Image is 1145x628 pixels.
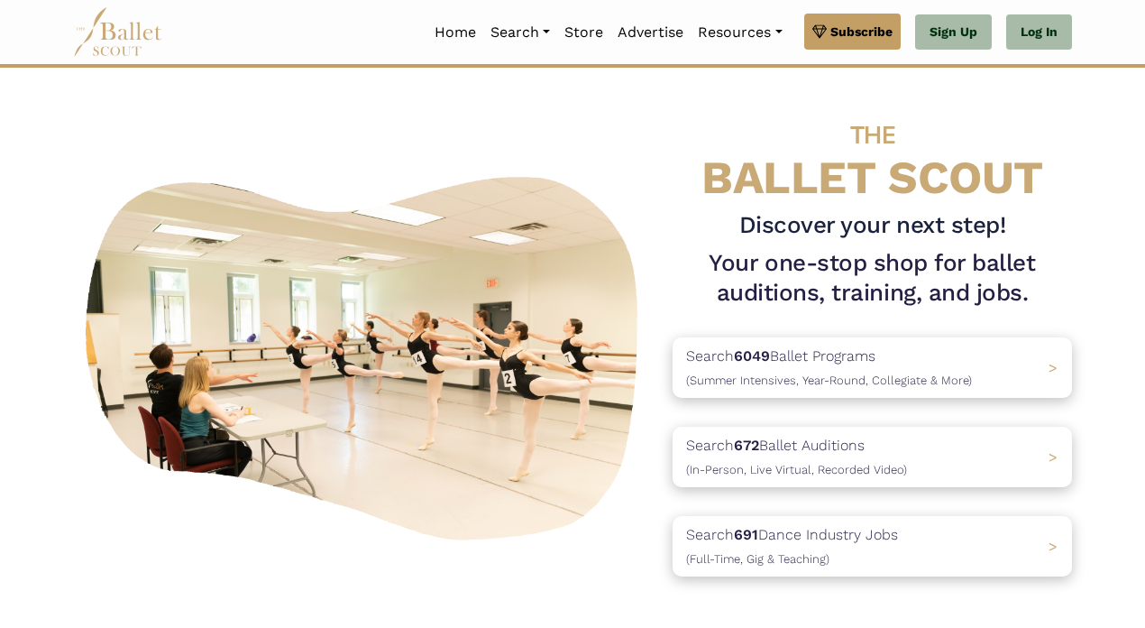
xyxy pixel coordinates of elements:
a: Search6049Ballet Programs(Summer Intensives, Year-Round, Collegiate & More)> [673,337,1072,398]
a: Resources [691,14,789,51]
span: (Summer Intensives, Year-Round, Collegiate & More) [686,374,972,387]
h4: BALLET SCOUT [673,104,1072,203]
span: THE [850,120,895,150]
a: Home [427,14,483,51]
img: gem.svg [812,22,827,42]
a: Search [483,14,557,51]
a: Advertise [610,14,691,51]
span: > [1049,448,1058,466]
span: (In-Person, Live Virtual, Recorded Video) [686,463,907,476]
a: Search672Ballet Auditions(In-Person, Live Virtual, Recorded Video) > [673,427,1072,487]
a: Search691Dance Industry Jobs(Full-Time, Gig & Teaching) > [673,516,1072,577]
a: Subscribe [804,14,901,50]
h3: Discover your next step! [673,210,1072,241]
span: Subscribe [830,22,893,42]
p: Search Dance Industry Jobs [686,523,898,569]
a: Log In [1006,14,1072,51]
a: Store [557,14,610,51]
span: > [1049,359,1058,376]
p: Search Ballet Programs [686,345,972,391]
span: (Full-Time, Gig & Teaching) [686,552,829,566]
b: 672 [734,437,759,454]
span: > [1049,538,1058,555]
b: 6049 [734,347,770,365]
a: Sign Up [915,14,992,51]
b: 691 [734,526,758,543]
h1: Your one-stop shop for ballet auditions, training, and jobs. [673,248,1072,309]
p: Search Ballet Auditions [686,434,907,480]
img: A group of ballerinas talking to each other in a ballet studio [73,160,658,550]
